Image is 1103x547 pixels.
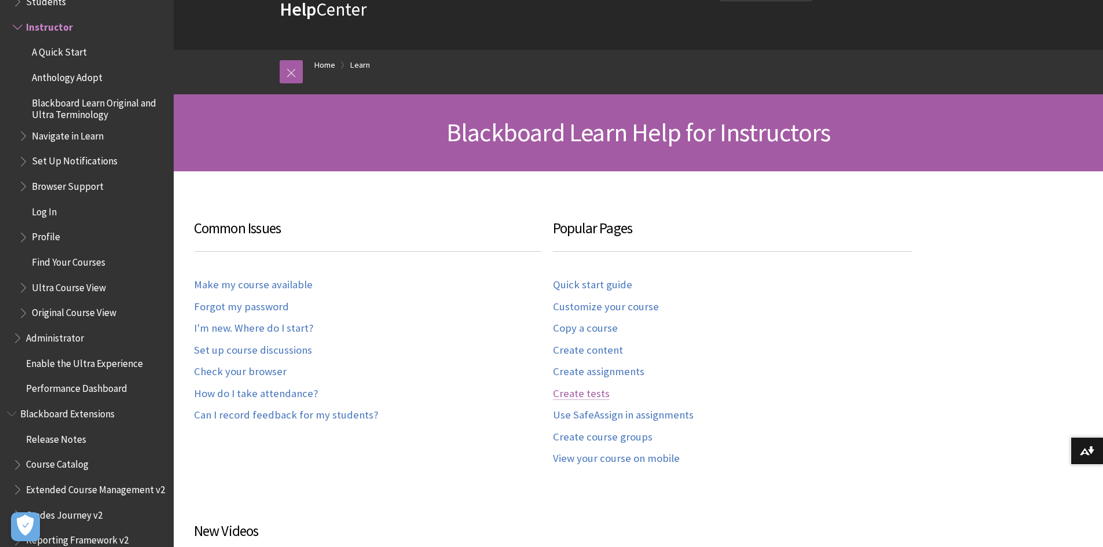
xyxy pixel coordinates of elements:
span: Original Course View [32,303,116,319]
span: Browser Support [32,177,104,192]
a: Customize your course [553,300,659,314]
span: Find Your Courses [32,252,105,268]
a: Forgot my password [194,300,289,314]
span: Performance Dashboard [26,379,127,395]
span: Course Catalog [26,455,89,471]
span: Administrator [26,328,84,344]
a: Create assignments [553,365,644,379]
button: Open Preferences [11,512,40,541]
span: Set Up Notifications [32,152,118,167]
a: How do I take attendance? [194,387,318,401]
span: Reporting Framework v2 [26,531,129,546]
a: Copy a course [553,322,618,335]
a: Set up course discussions [194,344,312,357]
span: Profile [32,227,60,243]
a: View your course on mobile [553,452,680,465]
span: Anthology Adopt [32,68,102,83]
a: Learn [350,58,370,72]
h3: Common Issues [194,218,541,252]
span: Release Notes [26,429,86,445]
a: Create content [553,344,623,357]
a: Create tests [553,387,610,401]
span: Extended Course Management v2 [26,480,165,495]
a: Quick start guide [553,278,632,292]
span: Instructor [26,17,73,33]
span: Enable the Ultra Experience [26,354,143,369]
span: Navigate in Learn [32,126,104,142]
span: Blackboard Learn Help for Instructors [446,116,830,148]
a: Make my course available [194,278,313,292]
a: Check your browser [194,365,287,379]
a: I'm new. Where do I start? [194,322,313,335]
span: Log In [32,202,57,218]
a: Can I record feedback for my students? [194,409,378,422]
span: A Quick Start [32,43,87,58]
span: Grades Journey v2 [26,505,102,521]
span: Blackboard Learn Original and Ultra Terminology [32,93,166,120]
a: Home [314,58,335,72]
span: Blackboard Extensions [20,404,115,420]
span: Ultra Course View [32,278,106,293]
a: Create course groups [553,431,653,444]
h3: Popular Pages [553,218,912,252]
a: Use SafeAssign in assignments [553,409,694,422]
